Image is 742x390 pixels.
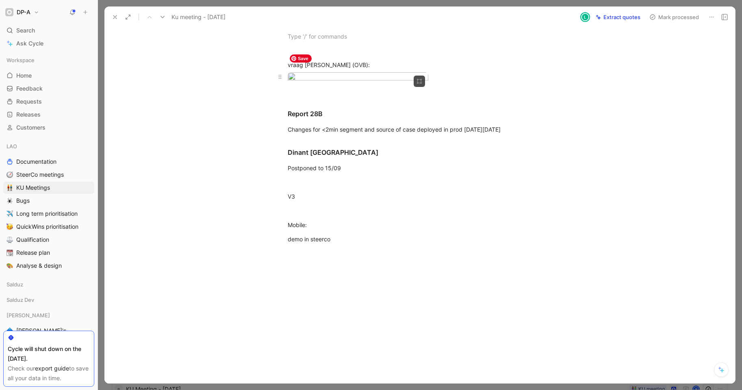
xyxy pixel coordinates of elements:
div: Postponed to 15/09 [288,164,569,172]
div: LAODocumentation🧭SteerCo meetings👬KU Meetings🕷️Bugs✈️Long term prioritisation🥳QuickWins prioritis... [3,140,94,272]
a: 🥳QuickWins prioritisation [3,221,94,233]
img: 🕷️ [7,197,13,204]
a: Releases [3,108,94,121]
div: [PERSON_NAME] [3,309,94,321]
button: ⚖️ [5,235,15,245]
span: SteerCo meetings [16,171,64,179]
button: 🎨 [5,261,15,271]
a: 🔷[PERSON_NAME]'s [3,325,94,337]
div: vraag [PERSON_NAME] (OVB): [288,61,569,69]
img: 🥳 [7,223,13,230]
button: Mark processed [646,11,703,23]
button: ✈️ [5,209,15,219]
span: Feedback [16,84,43,93]
button: 👬 [5,183,15,193]
span: Long term prioritisation [16,210,78,218]
div: Dinant [GEOGRAPHIC_DATA] [288,147,569,157]
a: 📆Release plan [3,247,94,259]
img: ⚖️ [7,236,13,243]
a: export guide [35,365,69,372]
span: Qualification [16,236,49,244]
div: Mobile: [288,221,569,229]
div: Salduz Dev [3,294,94,306]
a: Requests [3,95,94,108]
div: Changes for <2min segment and source of case deployed in prod [DATE][DATE] [288,125,569,134]
a: 🧭SteerCo meetings [3,169,94,181]
span: Search [16,26,35,35]
span: LAO [7,142,17,150]
span: Customers [16,123,46,132]
a: ⚖️Qualification [3,234,94,246]
span: Save [290,54,312,63]
div: Salduz [3,278,94,293]
div: LAO [3,140,94,152]
span: KU Meetings [16,184,50,192]
a: Ask Cycle [3,37,94,50]
span: Workspace [7,56,35,64]
a: 🕷️Bugs [3,195,94,207]
div: Salduz Dev [3,294,94,308]
div: Workspace [3,54,94,66]
img: image.png [288,72,428,83]
img: 🧭 [7,171,13,178]
img: 📆 [7,249,13,256]
img: ✈️ [7,210,13,217]
span: Releases [16,110,41,119]
span: Analyse & design [16,262,62,270]
a: Feedback [3,82,94,95]
span: Ku meeting - [DATE] [171,12,226,22]
span: Documentation [16,158,56,166]
span: QuickWins prioritisation [16,223,78,231]
img: 🎨 [7,262,13,269]
div: Salduz [3,278,94,290]
button: 🕷️ [5,196,15,206]
span: Salduz [7,280,23,288]
span: [PERSON_NAME]'s [16,327,66,335]
a: 👬KU Meetings [3,182,94,194]
span: Salduz Dev [7,296,34,304]
button: DP-ADP-A [3,6,41,18]
span: Home [16,71,32,80]
div: Report 28B [288,109,569,119]
img: DP-A [5,8,13,16]
a: Home [3,69,94,82]
a: Documentation [3,156,94,168]
a: 🎨Analyse & design [3,260,94,272]
div: Check our to save all your data in time. [8,364,90,383]
div: Search [3,24,94,37]
h1: DP-A [17,9,30,16]
span: Release plan [16,249,50,257]
span: [PERSON_NAME] [7,311,50,319]
div: demo in steerco [288,235,569,243]
div: L [581,13,589,21]
img: 👬 [7,184,13,191]
button: Extract quotes [592,11,644,23]
button: 📆 [5,248,15,258]
div: Cycle will shut down on the [DATE]. [8,344,90,364]
button: 🧭 [5,170,15,180]
div: V3 [288,192,569,201]
button: 🔷 [5,326,15,336]
span: Bugs [16,197,30,205]
span: Ask Cycle [16,39,43,48]
a: ✈️Long term prioritisation [3,208,94,220]
button: 🥳 [5,222,15,232]
span: Requests [16,97,42,106]
img: 🔷 [7,327,13,334]
a: Customers [3,121,94,134]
